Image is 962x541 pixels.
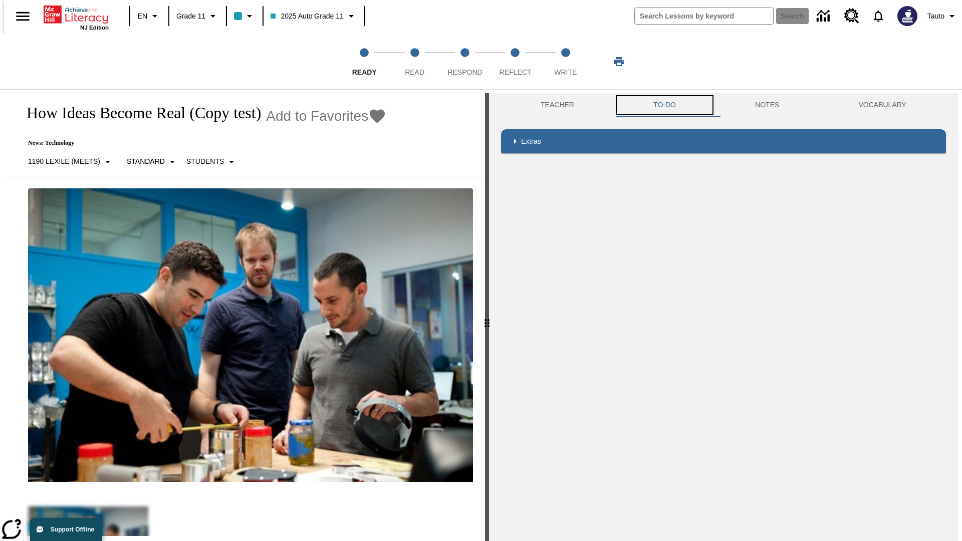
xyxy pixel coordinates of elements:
[521,136,541,147] p: Extras
[554,68,577,76] span: Write
[614,93,715,117] button: TO-DO
[489,93,958,541] div: activity
[8,2,38,31] button: Open side menu
[133,7,165,25] button: Language: EN, Select a language
[501,93,946,117] div: Instructional Panel Tabs
[819,93,946,117] button: VOCABULARY
[123,153,182,171] button: Scaffolds, Standard
[24,153,118,171] button: Select Lexile, 1190 Lexile (Meets)
[500,68,532,76] span: Reflect
[927,11,944,22] span: Tauto
[537,34,595,89] button: Write step 5 of 5
[891,3,923,29] button: Select a new avatar
[447,68,482,76] span: Respond
[51,526,94,533] span: Support Offline
[811,3,838,30] a: Data Center
[267,7,361,25] button: Class: 2025 Auto Grade 11, Select your class
[176,11,205,22] span: Grade 11
[138,11,147,22] span: EN
[501,93,614,117] button: Teacher
[405,68,424,76] span: Read
[865,3,891,29] a: Notifications
[486,34,544,89] button: Reflect step 4 of 5
[28,188,473,482] img: Quirky founder Ben Kaufman tests a new product with co-worker Gaz Brown and product inventor Jon ...
[28,156,100,167] p: 1190 Lexile (Meets)
[271,11,343,22] span: 2025 Auto Grade 11
[182,153,242,171] button: Select Student
[30,518,102,541] button: Support Offline
[127,156,165,167] p: Standard
[16,104,261,122] h1: How Ideas Become Real (Copy test)
[897,6,917,26] img: Avatar
[603,53,635,71] button: Print
[485,93,489,541] div: Press Enter or Spacebar and then press right and left arrow keys to move the slider
[186,156,224,167] p: Students
[4,93,485,536] div: reading
[335,34,393,89] button: Ready step 1 of 5
[501,129,946,153] div: Extras
[838,3,865,30] a: Resource Center, Will open in new tab
[44,4,109,31] div: Home
[266,108,368,124] span: Add to Favorites
[436,34,494,89] button: Respond step 3 of 5
[385,34,443,89] button: Read step 2 of 5
[923,7,962,25] button: Profile/Settings
[715,93,819,117] button: NOTES
[635,8,773,24] input: search field
[266,107,386,125] button: Add to Favorites - How Ideas Become Real (Copy test)
[16,139,386,147] p: News: Technology
[230,7,260,25] button: Class color is light blue. Change class color
[80,25,109,31] span: NJ Edition
[352,68,377,76] span: Ready
[172,7,223,25] button: Grade: Grade 11, Select a grade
